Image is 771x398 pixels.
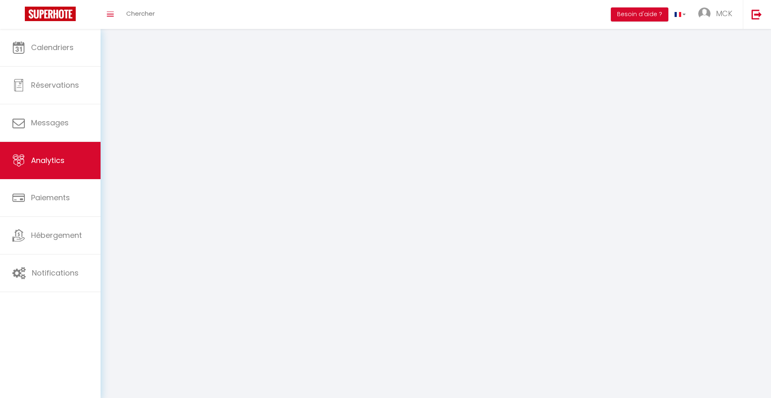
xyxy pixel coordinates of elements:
[31,230,82,240] span: Hébergement
[698,7,711,20] img: ...
[716,8,733,19] span: MCK
[126,9,155,18] span: Chercher
[32,268,79,278] span: Notifications
[25,7,76,21] img: Super Booking
[7,3,31,28] button: Ouvrir le widget de chat LiveChat
[31,80,79,90] span: Réservations
[611,7,668,22] button: Besoin d'aide ?
[31,117,69,128] span: Messages
[31,42,74,53] span: Calendriers
[31,192,70,203] span: Paiements
[752,9,762,19] img: logout
[31,155,65,165] span: Analytics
